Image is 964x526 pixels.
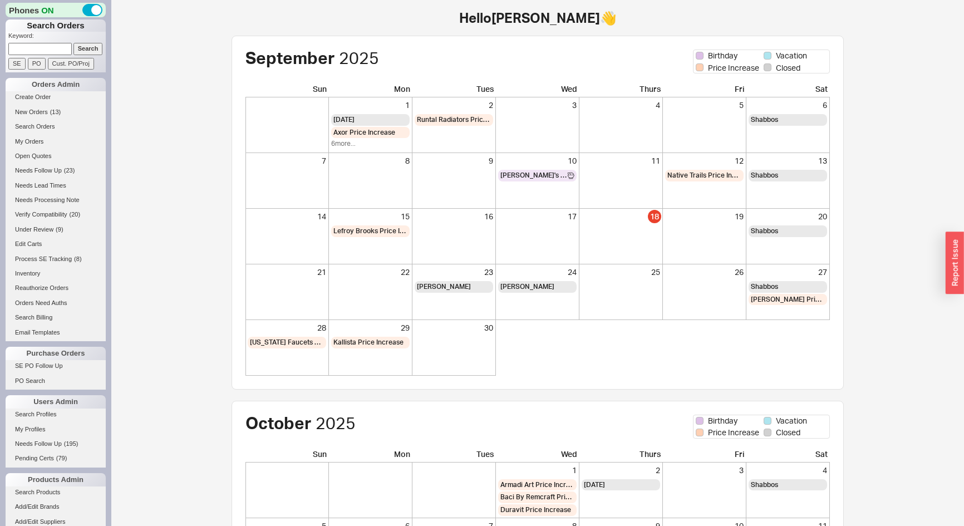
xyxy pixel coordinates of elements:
[6,438,106,450] a: Needs Follow Up(195)
[749,267,827,278] div: 27
[582,465,660,476] div: 2
[316,412,356,433] span: 2025
[248,155,326,166] div: 7
[15,167,62,174] span: Needs Follow Up
[500,505,571,515] span: Duravit Price Increase
[749,211,827,222] div: 20
[6,486,106,498] a: Search Products
[73,43,103,55] input: Search
[6,78,106,91] div: Orders Admin
[751,282,778,292] span: Shabbos
[6,253,106,265] a: Process SE Tracking(8)
[412,83,496,97] div: Tues
[663,83,746,97] div: Fri
[749,155,827,166] div: 13
[498,211,577,222] div: 17
[6,375,106,387] a: PO Search
[415,155,493,166] div: 9
[582,267,660,278] div: 25
[6,282,106,294] a: Reauthorize Orders
[6,409,106,420] a: Search Profiles
[333,227,407,236] span: Lefroy Brooks Price Increase
[708,427,759,438] span: Price Increase
[665,465,744,476] div: 3
[74,255,81,262] span: ( 8 )
[331,155,410,166] div: 8
[751,115,778,125] span: Shabbos
[6,150,106,162] a: Open Quotes
[331,139,410,149] div: 6 more...
[665,267,744,278] div: 26
[6,238,106,250] a: Edit Carts
[331,267,410,278] div: 22
[333,115,355,125] span: [DATE]
[70,211,81,218] span: ( 20 )
[15,255,72,262] span: Process SE Tracking
[6,180,106,191] a: Needs Lead Times
[56,226,63,233] span: ( 9 )
[248,322,326,333] div: 28
[248,267,326,278] div: 21
[648,210,661,223] div: 18
[6,3,106,17] div: Phones
[667,171,741,180] span: Native Trails Price Increase
[663,449,746,463] div: Fri
[6,19,106,32] h1: Search Orders
[6,165,106,176] a: Needs Follow Up(23)
[245,83,329,97] div: Sun
[6,106,106,118] a: New Orders(13)
[776,50,807,61] span: Vacation
[6,327,106,338] a: Email Templates
[6,473,106,486] div: Products Admin
[498,267,577,278] div: 24
[15,109,48,115] span: New Orders
[746,83,830,97] div: Sat
[6,312,106,323] a: Search Billing
[751,480,778,490] span: Shabbos
[245,47,335,68] span: September
[6,501,106,513] a: Add/Edit Brands
[56,455,67,461] span: ( 79 )
[245,449,329,463] div: Sun
[500,480,574,490] span: Armadi Art Price Increase
[339,47,379,68] span: 2025
[749,465,827,476] div: 4
[6,194,106,206] a: Needs Processing Note
[415,211,493,222] div: 16
[6,395,106,409] div: Users Admin
[496,449,579,463] div: Wed
[48,58,94,70] input: Cust. PO/Proj
[64,440,78,447] span: ( 195 )
[500,282,554,292] span: [PERSON_NAME]
[329,83,412,97] div: Mon
[665,100,744,111] div: 5
[8,58,26,70] input: SE
[329,449,412,463] div: Mon
[776,415,807,426] span: Vacation
[248,211,326,222] div: 14
[6,91,106,103] a: Create Order
[751,227,778,236] span: Shabbos
[6,297,106,309] a: Orders Need Auths
[331,322,410,333] div: 29
[331,100,410,111] div: 1
[665,211,744,222] div: 19
[582,100,660,111] div: 4
[6,209,106,220] a: Verify Compatibility(20)
[50,109,61,115] span: ( 13 )
[15,440,62,447] span: Needs Follow Up
[751,295,825,304] span: [PERSON_NAME] Price Increase
[746,449,830,463] div: Sat
[417,282,471,292] span: [PERSON_NAME]
[15,455,54,461] span: Pending Certs
[8,32,106,43] p: Keyword:
[500,171,568,180] span: [PERSON_NAME]'s Birthday
[579,449,663,463] div: Thurs
[15,226,53,233] span: Under Review
[412,449,496,463] div: Tues
[665,155,744,166] div: 12
[333,338,404,347] span: Kallista Price Increase
[776,427,800,438] span: Closed
[187,11,888,24] h1: Hello [PERSON_NAME] 👋
[6,347,106,360] div: Purchase Orders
